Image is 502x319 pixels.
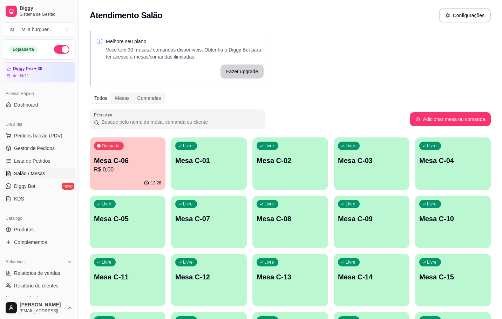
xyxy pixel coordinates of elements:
p: Mesa C-04 [419,156,487,165]
button: LivreMesa C-13 [252,254,328,306]
p: Mesa C-15 [419,272,487,282]
p: Livre [346,201,355,207]
a: Relatório de clientes [3,280,75,291]
p: Livre [102,259,111,265]
p: Mesa C-07 [175,214,243,224]
button: Pedidos balcão (PDV) [3,130,75,141]
span: KDS [14,195,24,202]
button: OcupadaMesa C-06R$ 0,0012:28 [90,137,165,190]
span: Pedidos balcão (PDV) [14,132,62,139]
p: Ocupada [102,143,120,149]
a: Relatório de mesas [3,293,75,304]
p: Livre [346,259,355,265]
p: Mesa C-05 [94,214,161,224]
p: Mesa C-09 [338,214,405,224]
div: Todos [90,93,111,103]
p: 12:28 [151,180,161,186]
h2: Atendimento Salão [90,10,162,21]
p: R$ 0,00 [94,165,161,174]
button: LivreMesa C-10 [415,196,491,248]
button: LivreMesa C-05 [90,196,165,248]
button: LivreMesa C-08 [252,196,328,248]
span: Relatório de clientes [14,282,59,289]
span: Relatório de mesas [14,295,56,302]
p: Livre [346,143,355,149]
span: Diggy [20,5,73,12]
article: até 04/11 [12,73,29,79]
span: Relatórios de vendas [14,270,60,277]
div: Mesas [111,93,133,103]
button: Adicionar mesa ou comanda [410,112,491,126]
p: Livre [183,259,193,265]
p: Mesa C-08 [257,214,324,224]
div: Catálogo [3,213,75,224]
p: Mesa C-12 [175,272,243,282]
button: Alterar Status [54,45,69,54]
span: M [9,26,16,33]
a: Gestor de Pedidos [3,143,75,154]
span: Dashboard [14,101,38,108]
span: [EMAIL_ADDRESS][DOMAIN_NAME] [20,308,64,314]
p: Mesa C-01 [175,156,243,165]
p: Mesa C-06 [94,156,161,165]
p: Mesa C-11 [94,272,161,282]
span: Gestor de Pedidos [14,145,55,152]
button: LivreMesa C-04 [415,137,491,190]
p: Livre [427,143,437,149]
a: DiggySistema de Gestão [3,3,75,20]
a: Fazer upgrade [221,65,264,79]
div: Acesso Rápido [3,88,75,99]
p: Livre [183,143,193,149]
a: Lista de Pedidos [3,155,75,167]
span: Salão / Mesas [14,170,45,177]
p: Livre [427,201,437,207]
button: Configurações [439,8,491,22]
div: Loja aberta [9,46,38,53]
span: Diggy Bot [14,183,35,190]
button: [PERSON_NAME][EMAIL_ADDRESS][DOMAIN_NAME] [3,299,75,316]
p: Mesa C-02 [257,156,324,165]
input: Pesquisar [99,118,261,125]
p: Livre [264,143,274,149]
a: Dashboard [3,99,75,110]
label: Pesquisar [94,112,115,118]
p: Livre [102,201,111,207]
div: Comandas [134,93,165,103]
span: Lista de Pedidos [14,157,50,164]
button: LivreMesa C-11 [90,254,165,306]
span: [PERSON_NAME] [20,302,64,308]
p: Mesa C-10 [419,214,487,224]
button: LivreMesa C-15 [415,254,491,306]
p: Livre [427,259,437,265]
button: LivreMesa C-01 [171,137,247,190]
p: Mesa C-14 [338,272,405,282]
p: Livre [183,201,193,207]
a: Salão / Mesas [3,168,75,179]
p: Livre [264,201,274,207]
button: LivreMesa C-02 [252,137,328,190]
span: Produtos [14,226,34,233]
a: Diggy Pro + 30até 04/11 [3,62,75,82]
p: Você tem 30 mesas / comandas disponíveis. Obtenha o Diggy Bot para ter acesso a mesas/comandas il... [106,46,264,60]
a: Produtos [3,224,75,235]
button: LivreMesa C-14 [334,254,409,306]
div: Mila burguer ... [21,26,53,33]
button: LivreMesa C-07 [171,196,247,248]
div: Dia a dia [3,119,75,130]
p: Mesa C-03 [338,156,405,165]
p: Mesa C-13 [257,272,324,282]
button: LivreMesa C-03 [334,137,409,190]
a: Diggy Botnovo [3,181,75,192]
span: Sistema de Gestão [20,12,73,17]
button: LivreMesa C-09 [334,196,409,248]
button: LivreMesa C-12 [171,254,247,306]
p: Melhore seu plano [106,38,264,45]
a: Complementos [3,237,75,248]
a: Relatórios de vendas [3,267,75,279]
span: Relatórios [6,259,25,265]
article: Diggy Pro + 30 [13,66,42,72]
a: KDS [3,193,75,204]
span: Complementos [14,239,47,246]
button: Select a team [3,22,75,36]
p: Livre [264,259,274,265]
